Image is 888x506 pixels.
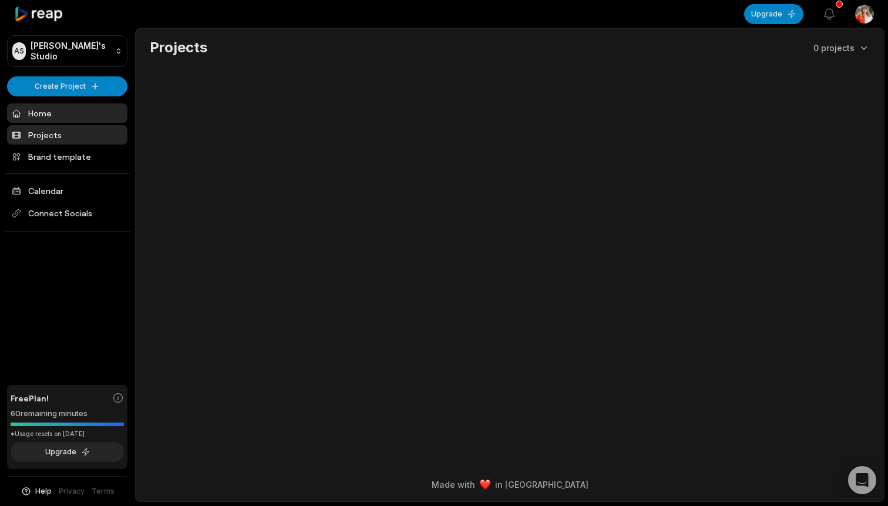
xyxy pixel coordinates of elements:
[7,181,127,200] a: Calendar
[11,430,124,438] div: *Usage resets on [DATE]
[744,4,803,24] button: Upgrade
[7,203,127,224] span: Connect Socials
[11,392,49,404] span: Free Plan!
[12,42,26,60] div: AS
[7,103,127,123] a: Home
[150,38,207,57] h2: Projects
[848,466,876,494] div: Open Intercom Messenger
[21,486,52,497] button: Help
[35,486,52,497] span: Help
[59,486,85,497] a: Privacy
[813,42,870,54] button: 0 projects
[7,76,127,96] button: Create Project
[11,408,124,420] div: 60 remaining minutes
[7,125,127,145] a: Projects
[7,147,127,166] a: Brand template
[480,480,490,490] img: heart emoji
[11,442,124,462] button: Upgrade
[92,486,115,497] a: Terms
[31,41,110,62] p: [PERSON_NAME]'s Studio
[146,478,873,491] div: Made with in [GEOGRAPHIC_DATA]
